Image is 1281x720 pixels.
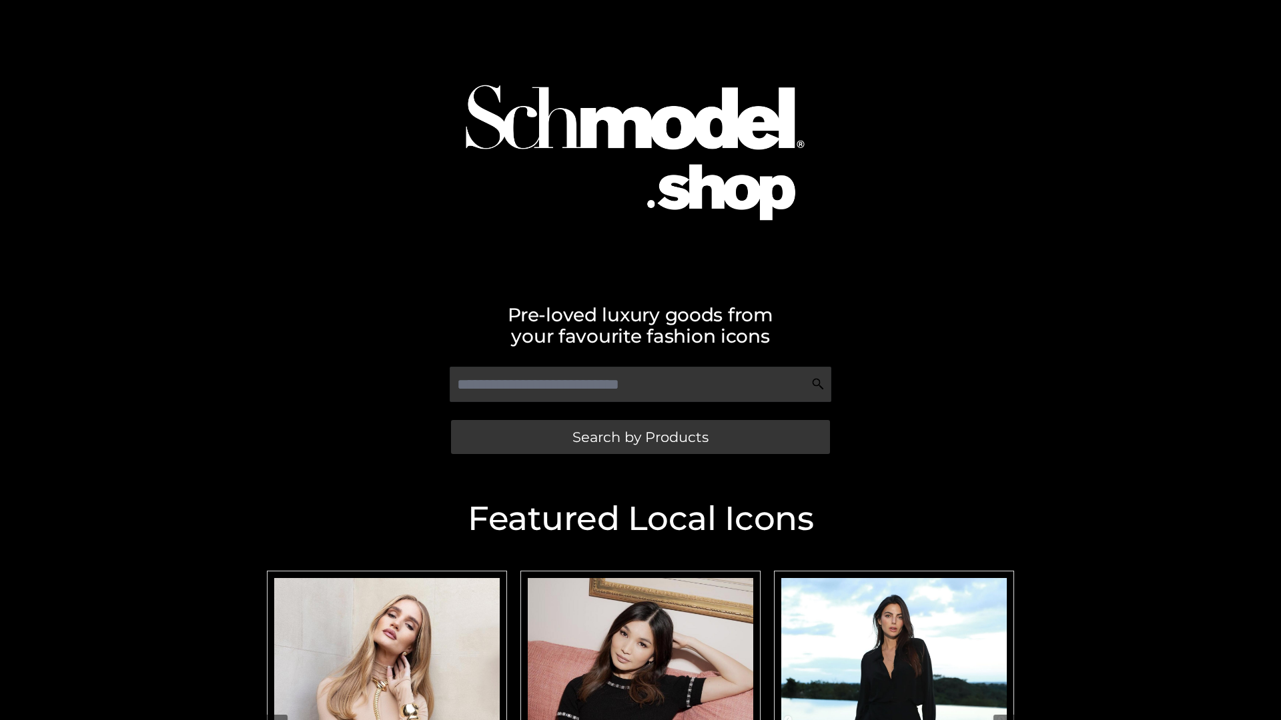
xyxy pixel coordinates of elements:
h2: Featured Local Icons​ [260,502,1021,535]
a: Search by Products [451,420,830,454]
h2: Pre-loved luxury goods from your favourite fashion icons [260,304,1021,347]
span: Search by Products [572,430,709,444]
img: Search Icon [811,377,825,391]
